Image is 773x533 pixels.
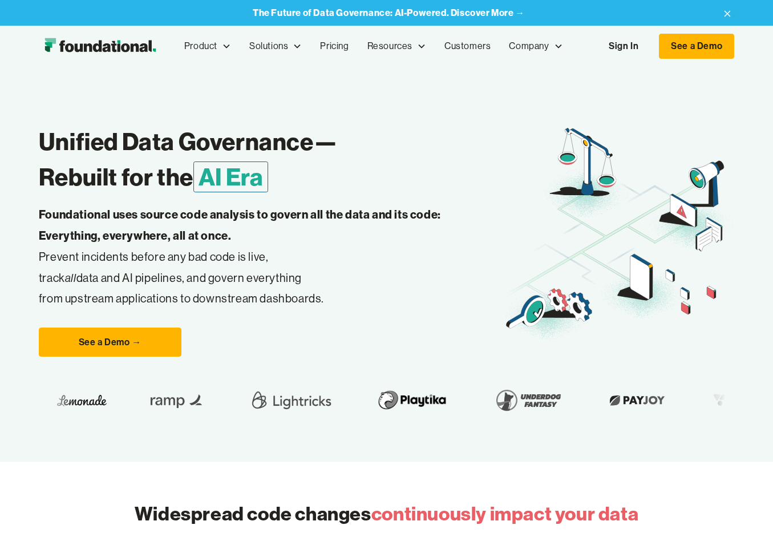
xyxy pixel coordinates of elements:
[249,39,288,54] div: Solutions
[65,270,76,285] em: all
[509,39,549,54] div: Company
[602,391,670,409] img: Payjoy
[659,34,734,59] a: See a Demo
[39,35,161,58] img: Foundational Logo
[488,384,566,416] img: Underdog Fantasy
[39,204,477,309] p: Prevent incidents before any bad code is live, track data and AI pipelines, and govern everything...
[39,207,441,243] strong: Foundational uses source code analysis to govern all the data and its code: Everything, everywher...
[253,7,525,18] a: The Future of Data Governance: AI-Powered. Discover More →
[370,384,452,416] img: Playtika
[135,500,638,527] h2: Widespread code changes
[716,478,773,533] iframe: Chat Widget
[39,124,503,195] h1: Unified Data Governance— Rebuilt for the
[367,39,412,54] div: Resources
[358,27,435,65] div: Resources
[371,502,638,526] span: continuously impact your data
[193,161,269,192] span: AI Era
[175,27,240,65] div: Product
[311,27,358,65] a: Pricing
[240,27,311,65] div: Solutions
[247,384,334,416] img: Lightricks
[597,34,650,58] a: Sign In
[435,27,500,65] a: Customers
[184,39,217,54] div: Product
[142,384,211,416] img: Ramp
[500,27,572,65] div: Company
[56,391,106,409] img: Lemonade
[39,35,161,58] a: home
[39,328,181,357] a: See a Demo →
